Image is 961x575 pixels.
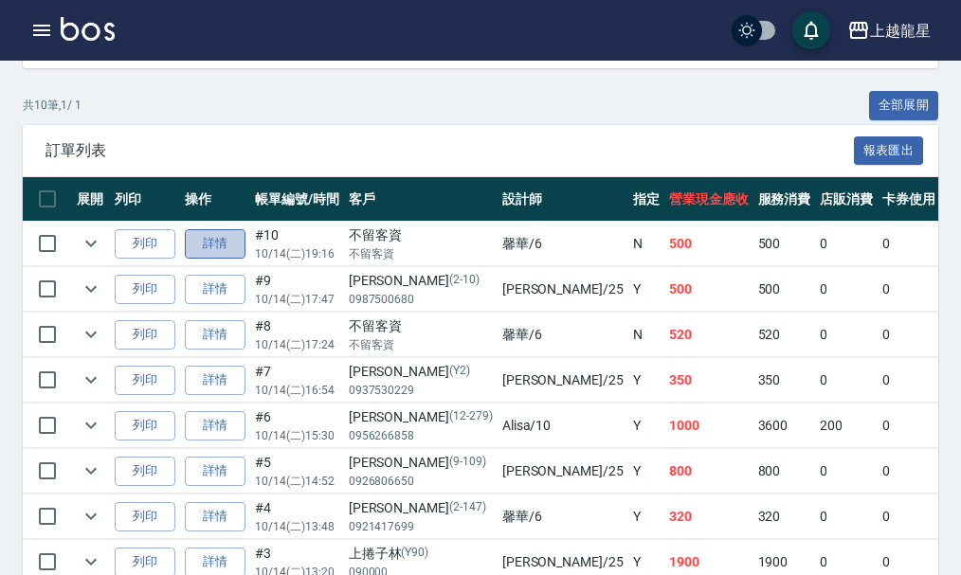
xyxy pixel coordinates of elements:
p: (2-147) [449,498,486,518]
td: 320 [753,494,816,539]
p: 共 10 筆, 1 / 1 [23,97,82,114]
a: 詳情 [185,457,245,486]
button: expand row [77,411,105,440]
a: 報表匯出 [854,140,924,158]
td: 520 [664,313,753,357]
button: expand row [77,366,105,394]
p: 10/14 (二) 17:47 [255,291,339,308]
td: 350 [664,358,753,403]
p: 0926806650 [349,473,493,490]
td: 0 [815,494,878,539]
td: #10 [250,222,344,266]
button: 上越龍星 [840,11,938,50]
button: expand row [77,502,105,530]
td: #7 [250,358,344,403]
td: 0 [815,449,878,494]
a: 詳情 [185,411,245,440]
th: 帳單編號/時間 [250,177,344,222]
button: 列印 [115,229,175,259]
p: 不留客資 [349,245,493,262]
td: #9 [250,267,344,312]
td: 0 [815,358,878,403]
th: 客戶 [344,177,498,222]
p: 0987500680 [349,291,493,308]
button: 列印 [115,320,175,350]
td: #4 [250,494,344,539]
td: [PERSON_NAME] /25 [498,449,628,494]
td: Y [628,494,664,539]
button: 列印 [115,502,175,531]
td: 500 [753,267,816,312]
p: (12-279) [449,407,493,427]
td: #6 [250,404,344,448]
p: 不留客資 [349,336,493,353]
p: 10/14 (二) 19:16 [255,245,339,262]
span: 訂單列表 [45,141,854,160]
th: 營業現金應收 [664,177,753,222]
td: 320 [664,494,753,539]
p: (9-109) [449,453,486,473]
td: 0 [815,313,878,357]
a: 詳情 [185,366,245,395]
div: [PERSON_NAME] [349,362,493,382]
button: save [792,11,830,49]
button: expand row [77,457,105,485]
td: 500 [664,267,753,312]
button: 報表匯出 [854,136,924,166]
p: (Y90) [401,544,428,564]
td: Y [628,404,664,448]
div: [PERSON_NAME] [349,453,493,473]
td: #8 [250,313,344,357]
td: 500 [753,222,816,266]
button: expand row [77,320,105,349]
p: 0937530229 [349,382,493,399]
td: 350 [753,358,816,403]
img: Logo [61,17,115,41]
td: [PERSON_NAME] /25 [498,358,628,403]
div: 不留客資 [349,316,493,336]
td: 0 [815,267,878,312]
td: N [628,313,664,357]
th: 列印 [110,177,180,222]
button: expand row [77,275,105,303]
p: (2-10) [449,271,480,291]
td: Y [628,267,664,312]
td: Y [628,449,664,494]
td: 200 [815,404,878,448]
td: #5 [250,449,344,494]
td: 馨華 /6 [498,494,628,539]
td: 520 [753,313,816,357]
th: 操作 [180,177,250,222]
div: [PERSON_NAME] [349,271,493,291]
button: 列印 [115,411,175,440]
a: 詳情 [185,229,245,259]
div: [PERSON_NAME] [349,407,493,427]
p: 0921417699 [349,518,493,535]
th: 指定 [628,177,664,222]
a: 詳情 [185,275,245,304]
td: 800 [664,449,753,494]
p: 10/14 (二) 13:48 [255,518,339,535]
div: [PERSON_NAME] [349,498,493,518]
div: 上捲子林 [349,544,493,564]
td: Alisa /10 [498,404,628,448]
td: N [628,222,664,266]
p: 10/14 (二) 16:54 [255,382,339,399]
td: 馨華 /6 [498,222,628,266]
th: 設計師 [498,177,628,222]
td: 800 [753,449,816,494]
p: (Y2) [449,362,470,382]
td: Y [628,358,664,403]
button: 全部展開 [869,91,939,120]
td: 馨華 /6 [498,313,628,357]
button: expand row [77,229,105,258]
button: 列印 [115,366,175,395]
td: 1000 [664,404,753,448]
a: 詳情 [185,502,245,531]
button: 列印 [115,275,175,304]
th: 服務消費 [753,177,816,222]
p: 0956266858 [349,427,493,444]
p: 10/14 (二) 17:24 [255,336,339,353]
td: 0 [815,222,878,266]
p: 10/14 (二) 14:52 [255,473,339,490]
